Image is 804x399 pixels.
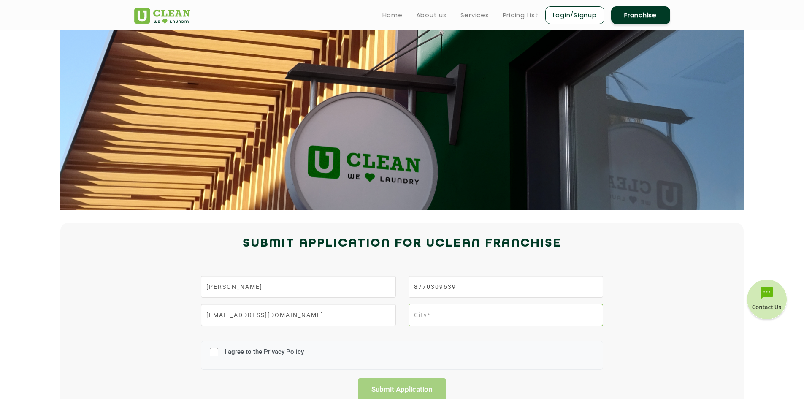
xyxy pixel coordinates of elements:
[201,276,395,298] input: Name*
[201,304,395,326] input: Email Id*
[382,10,403,20] a: Home
[134,8,190,24] img: UClean Laundry and Dry Cleaning
[409,276,603,298] input: Phone Number*
[746,280,788,322] img: contact-btn
[134,233,670,254] h2: Submit Application for UCLEAN FRANCHISE
[222,348,304,364] label: I agree to the Privacy Policy
[416,10,447,20] a: About us
[409,304,603,326] input: City*
[460,10,489,20] a: Services
[611,6,670,24] a: Franchise
[503,10,539,20] a: Pricing List
[545,6,604,24] a: Login/Signup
